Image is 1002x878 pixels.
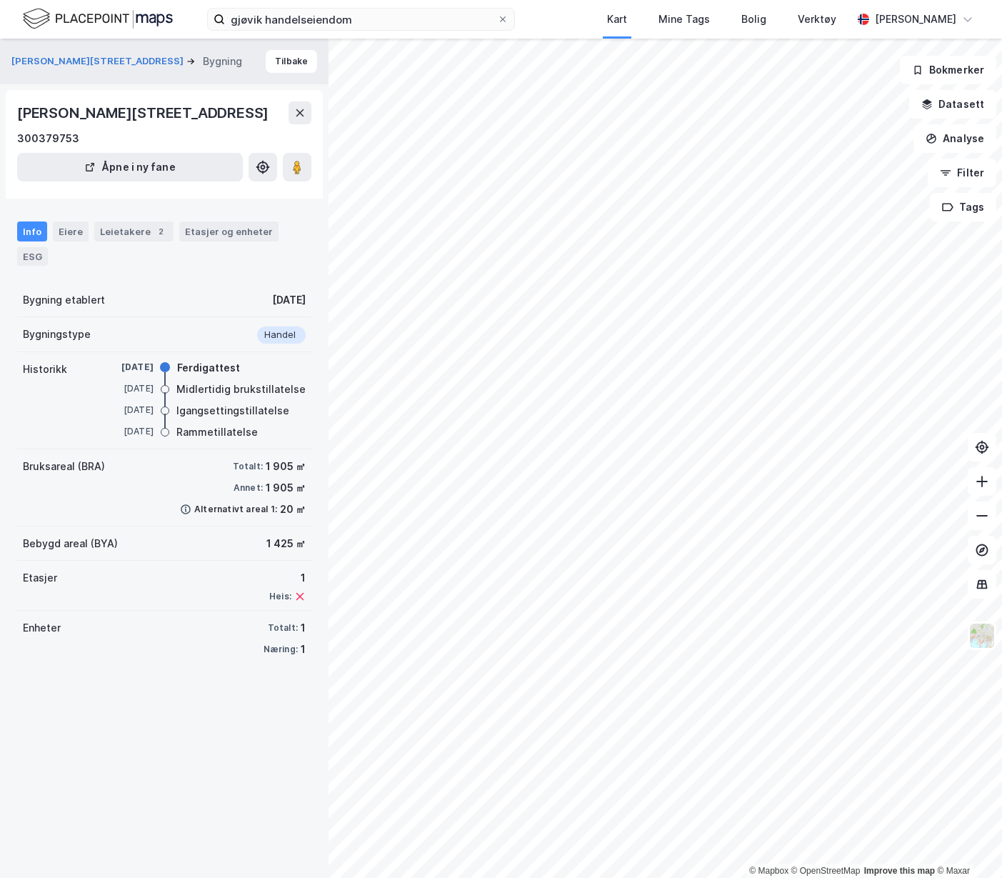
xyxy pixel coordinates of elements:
div: Verktøy [798,11,836,28]
input: Søk på adresse, matrikkel, gårdeiere, leietakere eller personer [225,9,497,30]
div: [PERSON_NAME] [875,11,956,28]
iframe: Chat Widget [931,809,1002,878]
div: Mine Tags [658,11,710,28]
div: 1 905 ㎡ [266,479,306,497]
div: 2 [154,224,168,239]
div: Bygning [203,53,242,70]
img: logo.f888ab2527a4732fd821a326f86c7f29.svg [23,6,173,31]
div: Bruksareal (BRA) [23,458,105,475]
div: [PERSON_NAME][STREET_ADDRESS] [17,101,271,124]
div: Totalt: [268,622,298,634]
button: Bokmerker [900,56,996,84]
div: ESG [17,247,48,266]
div: Bygning etablert [23,291,105,309]
img: Z [968,622,996,649]
div: Etasjer og enheter [185,225,273,238]
div: 1 905 ㎡ [266,458,306,475]
div: [DATE] [96,382,154,395]
div: Igangsettingstillatelse [176,402,289,419]
div: Kart [607,11,627,28]
div: 20 ㎡ [280,501,306,518]
div: Næring: [264,644,298,655]
div: [DATE] [96,404,154,416]
div: Bebygd areal (BYA) [23,535,118,552]
div: Etasjer [23,569,57,587]
div: 300379753 [17,130,79,147]
div: Annet: [234,482,263,494]
div: Eiere [53,221,89,241]
div: Midlertidig brukstillatelse [176,381,306,398]
div: 1 [269,569,306,587]
a: Improve this map [864,866,935,876]
div: 1 [301,641,306,658]
button: Analyse [913,124,996,153]
div: 1 425 ㎡ [266,535,306,552]
div: 1 [301,619,306,637]
div: Bygningstype [23,326,91,343]
a: Mapbox [749,866,788,876]
div: Enheter [23,619,61,637]
div: Historikk [23,361,67,378]
button: Tags [930,193,996,221]
button: Tilbake [266,50,317,73]
div: [DATE] [96,361,154,374]
div: Rammetillatelse [176,424,258,441]
button: Filter [928,159,996,187]
div: Totalt: [233,461,263,472]
div: Alternativt areal 1: [194,504,277,515]
div: Bolig [741,11,766,28]
div: Info [17,221,47,241]
button: Åpne i ny fane [17,153,243,181]
div: Leietakere [94,221,174,241]
div: Ferdigattest [177,359,240,376]
div: Heis: [269,591,291,602]
div: [DATE] [96,425,154,438]
div: [DATE] [272,291,306,309]
a: OpenStreetMap [791,866,861,876]
button: [PERSON_NAME][STREET_ADDRESS] [11,54,186,69]
button: Datasett [909,90,996,119]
